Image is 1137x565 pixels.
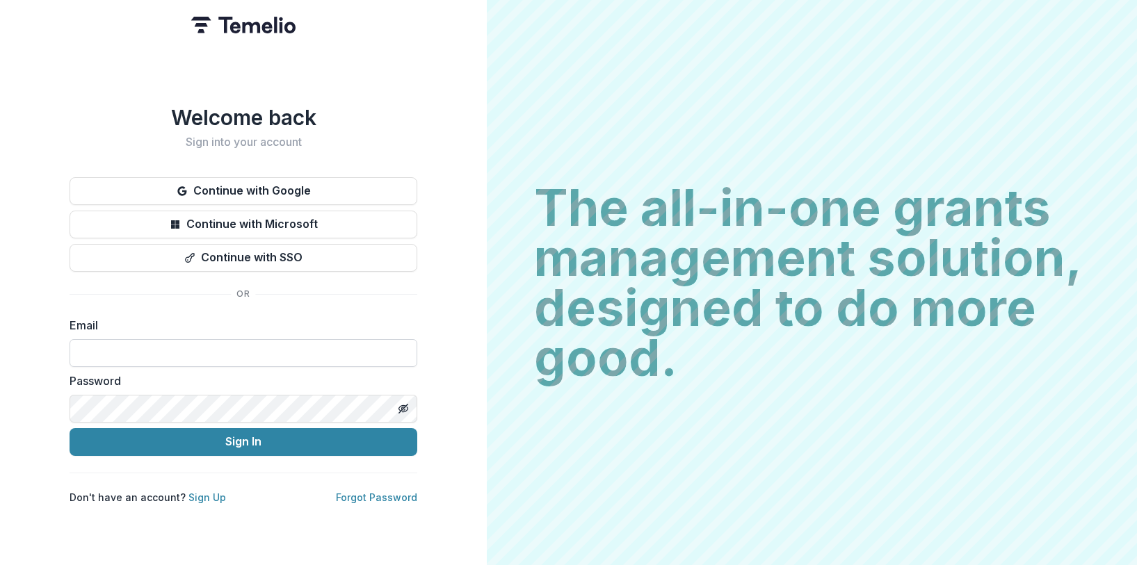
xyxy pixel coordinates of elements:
a: Forgot Password [336,491,417,503]
img: Temelio [191,17,296,33]
button: Continue with Google [70,177,417,205]
button: Toggle password visibility [392,398,414,420]
a: Sign Up [188,491,226,503]
label: Password [70,372,409,389]
label: Email [70,317,409,334]
button: Sign In [70,428,417,456]
h1: Welcome back [70,105,417,130]
button: Continue with SSO [70,244,417,272]
button: Continue with Microsoft [70,211,417,238]
p: Don't have an account? [70,490,226,505]
h2: Sign into your account [70,136,417,149]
